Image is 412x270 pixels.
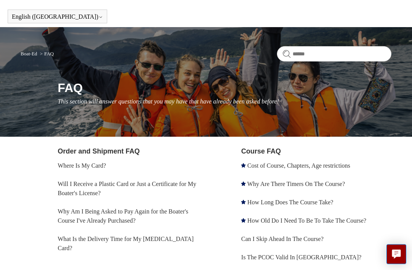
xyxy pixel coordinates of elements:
a: Where Is My Card? [58,163,106,169]
button: English ([GEOGRAPHIC_DATA]) [12,14,103,21]
a: Is The PCOC Valid In [GEOGRAPHIC_DATA]? [241,254,361,261]
a: Why Am I Being Asked to Pay Again for the Boater's Course I've Already Purchased? [58,209,188,224]
a: What Is the Delivery Time for My [MEDICAL_DATA] Card? [58,236,193,252]
svg: Promoted article [241,200,246,205]
p: This section will answer questions that you may have that have already been asked before! [58,97,391,107]
input: Search [277,47,391,62]
a: Cost of Course, Chapters, Age restrictions [247,163,350,169]
svg: Promoted article [241,163,246,168]
a: Boat-Ed [21,51,37,57]
a: How Long Does The Course Take? [247,199,333,206]
a: How Old Do I Need To Be To Take The Course? [247,218,366,224]
a: Will I Receive a Plastic Card or Just a Certificate for My Boater's License? [58,181,196,197]
li: FAQ [39,51,54,57]
a: Course FAQ [241,148,281,155]
button: Live chat [386,244,406,264]
a: Why Are There Timers On The Course? [247,181,345,188]
h1: FAQ [58,79,391,97]
a: Order and Shipment FAQ [58,148,140,155]
svg: Promoted article [241,218,246,223]
li: Boat-Ed [21,51,39,57]
svg: Promoted article [241,182,246,186]
a: Can I Skip Ahead In The Course? [241,236,323,243]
